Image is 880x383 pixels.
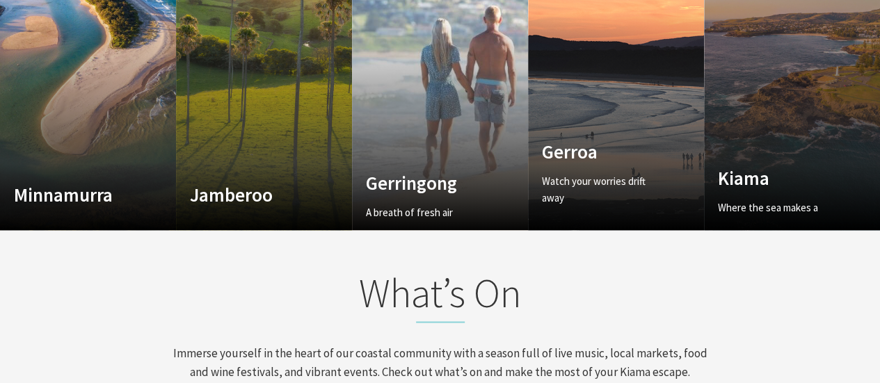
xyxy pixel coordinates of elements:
[542,173,664,206] p: Watch your worries drift away
[542,140,664,163] h4: Gerroa
[542,213,664,230] span: Read More
[366,204,488,221] p: A breath of fresh air
[366,172,488,194] h4: Gerringong
[168,268,713,323] h2: What’s On
[168,343,713,381] p: Immerse yourself in the heart of our coastal community with a season full of live music, local ma...
[718,199,840,233] p: Where the sea makes a noise
[718,167,840,189] h4: Kiama
[14,184,136,206] h4: Minnamurra
[190,184,312,206] h4: Jamberoo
